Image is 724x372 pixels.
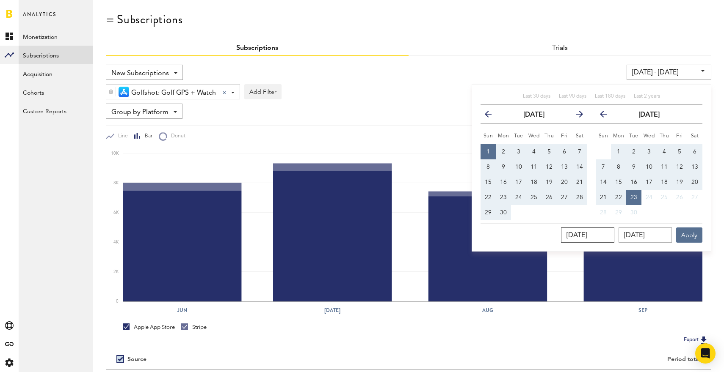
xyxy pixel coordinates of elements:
button: 22 [611,190,626,205]
span: 27 [561,194,568,200]
button: 25 [526,190,542,205]
span: 2 [502,149,505,155]
span: Golfshot: Golf GPS + Watch [131,86,216,100]
span: 12 [676,164,683,170]
button: 12 [672,159,687,175]
button: 7 [572,144,587,159]
small: Wednesday [644,134,655,139]
div: Period total [419,356,701,363]
span: 4 [532,149,536,155]
button: 25 [657,190,672,205]
button: 29 [481,205,496,220]
small: Sunday [484,134,493,139]
a: Trials [552,45,568,52]
small: Wednesday [528,134,540,139]
button: 15 [611,175,626,190]
input: __/__/____ [619,227,672,243]
span: 18 [661,179,668,185]
small: Friday [676,134,683,139]
span: Last 2 years [634,94,660,99]
span: 19 [546,179,553,185]
button: 1 [481,144,496,159]
span: 15 [615,179,622,185]
button: 19 [672,175,687,190]
span: 20 [561,179,568,185]
button: 5 [672,144,687,159]
button: 4 [526,144,542,159]
span: 25 [661,194,668,200]
span: 8 [486,164,490,170]
span: Support [18,6,48,14]
span: Group by Platform [111,105,169,120]
button: 12 [542,159,557,175]
button: 29 [611,205,626,220]
div: Apple App Store [123,323,175,331]
button: 30 [496,205,511,220]
small: Thursday [660,134,669,139]
small: Monday [498,134,509,139]
span: Donut [167,133,185,140]
span: 16 [500,179,507,185]
span: 7 [602,164,605,170]
span: 24 [515,194,522,200]
small: Monday [613,134,625,139]
button: 21 [572,175,587,190]
span: 1 [486,149,490,155]
span: 16 [630,179,637,185]
span: Bar [141,133,152,140]
span: 15 [485,179,492,185]
button: 2 [496,144,511,159]
button: 22 [481,190,496,205]
span: Analytics [23,9,56,27]
span: 29 [615,210,622,216]
button: Apply [676,227,702,243]
span: 9 [502,164,505,170]
button: 2 [626,144,641,159]
span: 5 [547,149,551,155]
button: 13 [557,159,572,175]
button: 9 [626,159,641,175]
button: 15 [481,175,496,190]
button: 28 [596,205,611,220]
button: 18 [657,175,672,190]
span: 7 [578,149,581,155]
text: Jun [177,306,187,314]
button: 14 [596,175,611,190]
small: Saturday [691,134,699,139]
button: 8 [481,159,496,175]
a: Cohorts [19,83,93,101]
span: Last 90 days [559,94,586,99]
span: 6 [563,149,566,155]
button: 28 [572,190,587,205]
button: 24 [641,190,657,205]
div: Delete [106,85,116,99]
button: 10 [511,159,526,175]
button: 3 [511,144,526,159]
text: Sep [638,306,647,314]
div: Clear [223,91,226,94]
button: 21 [596,190,611,205]
span: 23 [630,194,637,200]
span: 13 [691,164,698,170]
span: 8 [617,164,620,170]
button: 6 [687,144,702,159]
button: 18 [526,175,542,190]
text: [DATE] [324,306,340,314]
text: 4K [113,240,119,244]
button: 13 [687,159,702,175]
button: 6 [557,144,572,159]
button: 23 [496,190,511,205]
span: 25 [531,194,537,200]
span: 3 [647,149,651,155]
span: 24 [646,194,652,200]
span: 21 [576,179,583,185]
small: Sunday [599,134,608,139]
button: 26 [672,190,687,205]
span: 23 [500,194,507,200]
span: 17 [515,179,522,185]
a: Subscriptions [19,46,93,64]
small: Thursday [544,134,554,139]
span: 11 [661,164,668,170]
button: 11 [657,159,672,175]
span: 14 [600,179,607,185]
